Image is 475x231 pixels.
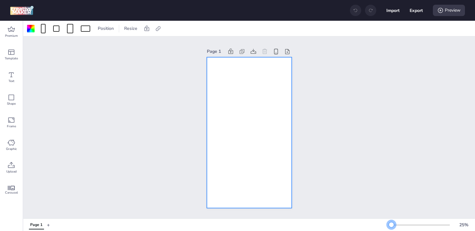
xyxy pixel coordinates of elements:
[207,48,224,55] div: Page 1
[5,56,18,61] span: Template
[123,25,139,32] span: Resize
[6,169,17,174] span: Upload
[6,146,17,151] span: Graphic
[5,190,18,195] span: Carousel
[10,6,34,15] img: logo Creative Maker
[386,4,400,17] button: Import
[433,5,465,16] div: Preview
[410,4,423,17] button: Export
[456,222,471,228] div: 25 %
[7,124,16,129] span: Frame
[7,101,16,106] span: Shape
[97,25,115,32] span: Position
[8,79,14,84] span: Text
[26,219,47,230] div: Tabs
[47,219,50,230] button: +
[5,33,18,38] span: Premium
[30,222,42,228] div: Page 1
